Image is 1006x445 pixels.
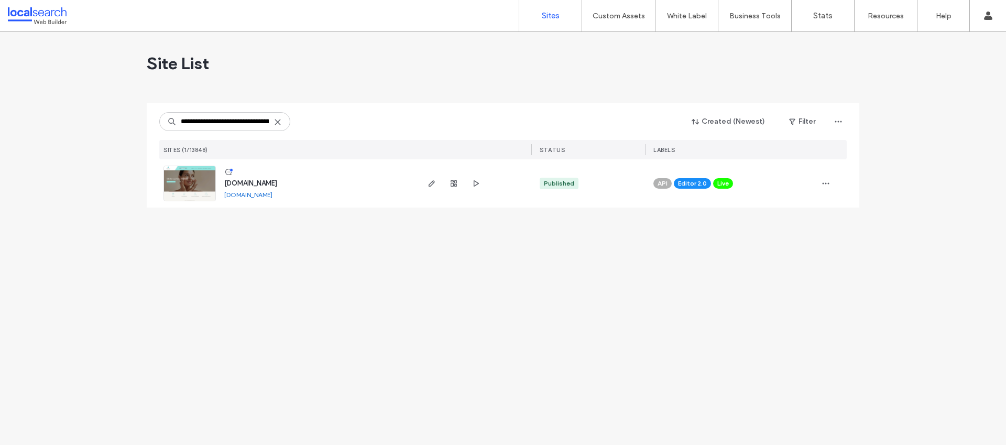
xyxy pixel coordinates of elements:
label: Resources [868,12,904,20]
label: Business Tools [729,12,781,20]
span: LABELS [653,146,675,154]
span: STATUS [540,146,565,154]
label: Stats [813,11,833,20]
button: Created (Newest) [683,113,774,130]
button: Filter [779,113,826,130]
label: Sites [542,11,560,20]
div: Published [544,179,574,188]
label: White Label [667,12,707,20]
label: Custom Assets [593,12,645,20]
a: [DOMAIN_NAME] [224,191,272,199]
span: Site List [147,53,209,74]
a: [DOMAIN_NAME] [224,179,277,187]
span: API [658,179,668,188]
label: Help [936,12,952,20]
span: Live [717,179,729,188]
span: SITES (1/13848) [163,146,208,154]
span: Editor 2.0 [678,179,707,188]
